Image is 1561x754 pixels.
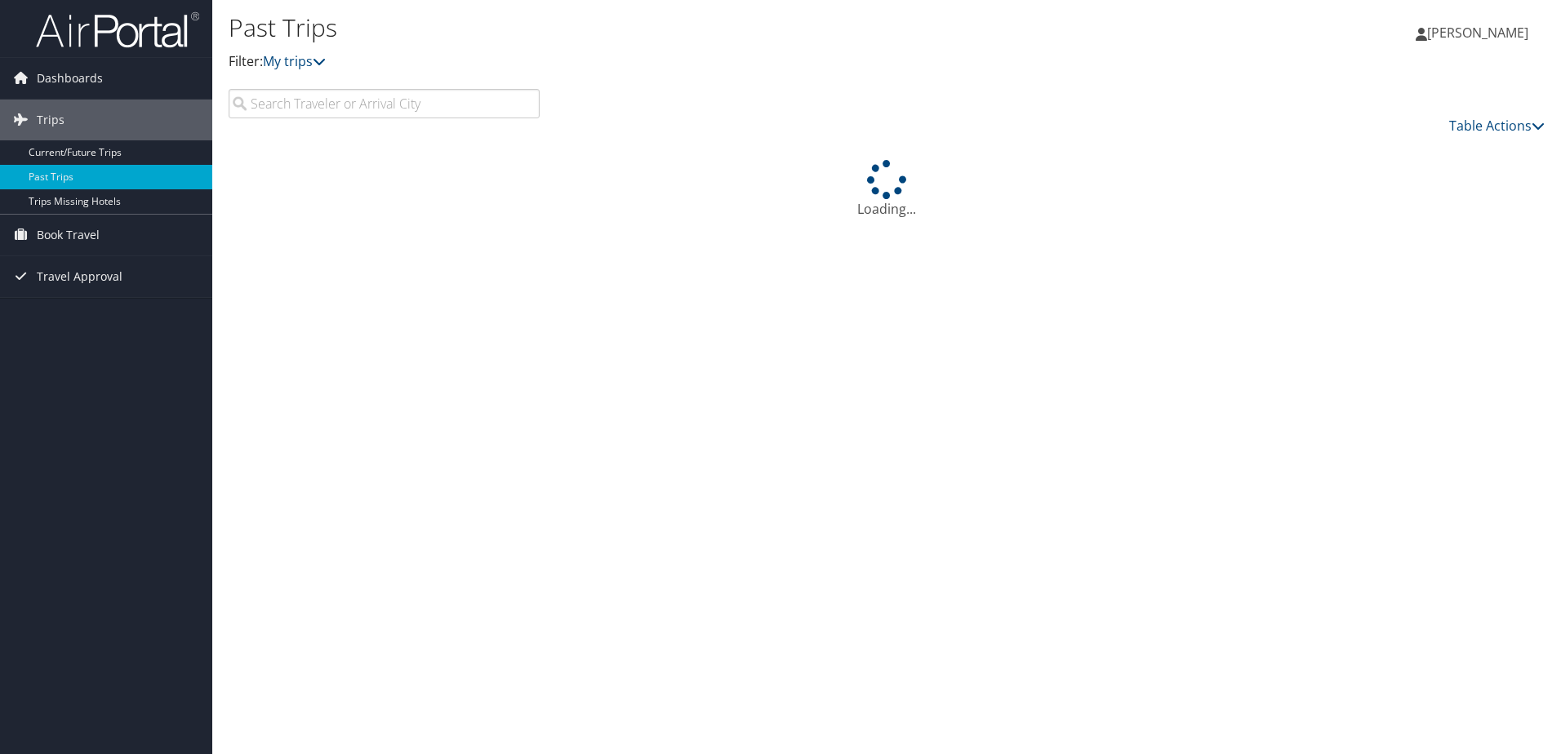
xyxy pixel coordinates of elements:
span: Travel Approval [37,256,122,297]
p: Filter: [229,51,1106,73]
a: Table Actions [1449,117,1545,135]
img: airportal-logo.png [36,11,199,49]
span: Trips [37,100,64,140]
a: [PERSON_NAME] [1416,8,1545,57]
div: Loading... [229,160,1545,219]
span: Dashboards [37,58,103,99]
span: Book Travel [37,215,100,255]
h1: Past Trips [229,11,1106,45]
span: [PERSON_NAME] [1427,24,1528,42]
input: Search Traveler or Arrival City [229,89,540,118]
a: My trips [263,52,326,70]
